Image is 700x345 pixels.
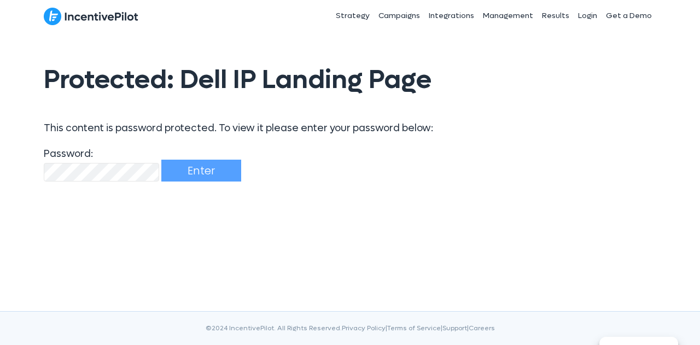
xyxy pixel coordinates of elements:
[574,2,602,30] a: Login
[256,2,656,30] nav: Header Menu
[538,2,574,30] a: Results
[44,7,138,26] img: IncentivePilot
[44,120,656,137] p: This content is password protected. To view it please enter your password below:
[331,2,374,30] a: Strategy
[44,323,656,345] div: ©2024 IncentivePilot. All Rights Reserved. | | |
[44,54,656,106] h1: Protected: Dell IP Landing Page
[424,2,479,30] a: Integrations
[602,2,656,30] a: Get a Demo
[479,2,538,30] a: Management
[44,145,159,182] label: Password:
[387,324,441,332] a: Terms of Service
[469,324,495,332] a: Careers
[161,160,241,182] input: Enter
[342,324,386,332] a: Privacy Policy
[374,2,424,30] a: Campaigns
[442,324,467,332] a: Support
[44,163,159,182] input: Password:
